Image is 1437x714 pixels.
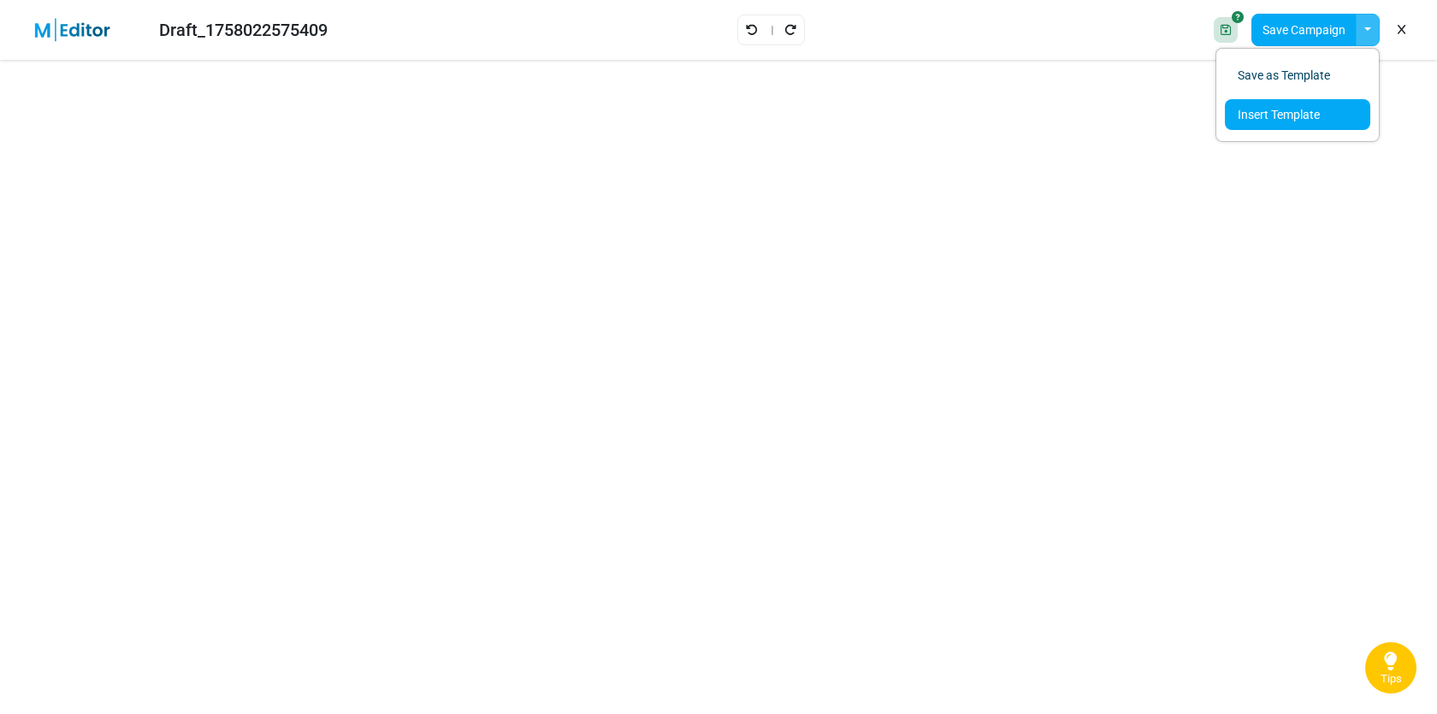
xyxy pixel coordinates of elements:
a: Insert Template [1225,99,1370,130]
a: Undo [745,19,759,41]
a: Save as Template [1225,60,1370,91]
button: Save Campaign [1251,14,1357,46]
span: Tips [1381,672,1402,686]
a: Redo [784,19,797,41]
div: Draft_1758022575409 [159,17,328,43]
i: SoftSave® is off [1232,11,1244,23]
